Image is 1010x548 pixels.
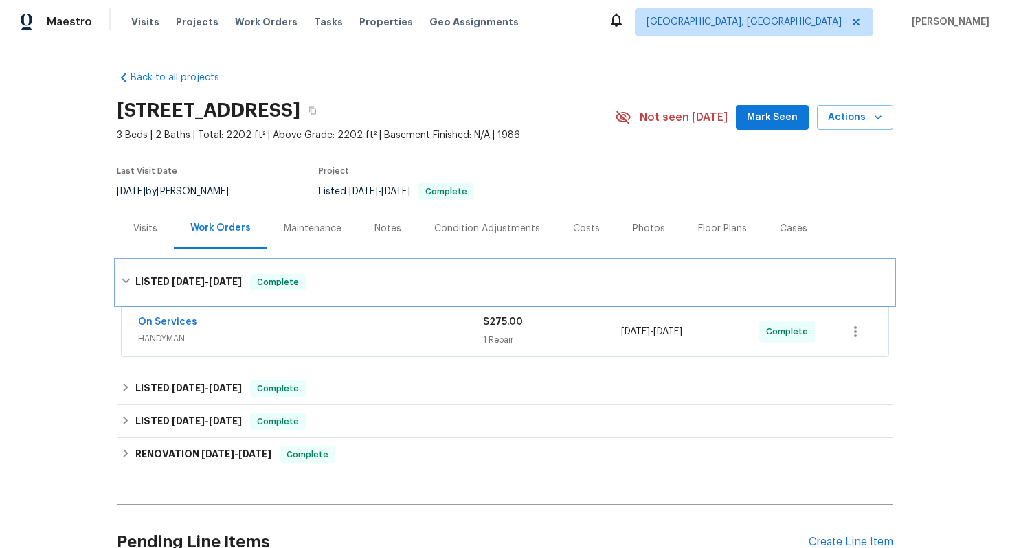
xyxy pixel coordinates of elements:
[172,416,242,426] span: -
[133,222,157,236] div: Visits
[251,275,304,289] span: Complete
[906,15,989,29] span: [PERSON_NAME]
[573,222,600,236] div: Costs
[483,317,523,327] span: $275.00
[374,222,401,236] div: Notes
[117,71,249,84] a: Back to all projects
[319,187,474,196] span: Listed
[135,446,271,463] h6: RENOVATION
[319,167,349,175] span: Project
[349,187,410,196] span: -
[633,222,665,236] div: Photos
[284,222,341,236] div: Maintenance
[209,277,242,286] span: [DATE]
[201,449,271,459] span: -
[828,109,882,126] span: Actions
[172,416,205,426] span: [DATE]
[653,327,682,336] span: [DATE]
[640,111,728,124] span: Not seen [DATE]
[172,277,242,286] span: -
[201,449,234,459] span: [DATE]
[736,105,809,130] button: Mark Seen
[47,15,92,29] span: Maestro
[117,405,893,438] div: LISTED [DATE]-[DATE]Complete
[359,15,413,29] span: Properties
[117,438,893,471] div: RENOVATION [DATE]-[DATE]Complete
[117,128,615,142] span: 3 Beds | 2 Baths | Total: 2202 ft² | Above Grade: 2202 ft² | Basement Finished: N/A | 1986
[235,15,298,29] span: Work Orders
[349,187,378,196] span: [DATE]
[117,187,146,196] span: [DATE]
[747,109,798,126] span: Mark Seen
[817,105,893,130] button: Actions
[209,416,242,426] span: [DATE]
[138,317,197,327] a: On Services
[381,187,410,196] span: [DATE]
[647,15,842,29] span: [GEOGRAPHIC_DATA], [GEOGRAPHIC_DATA]
[209,383,242,393] span: [DATE]
[621,325,682,339] span: -
[117,183,245,200] div: by [PERSON_NAME]
[429,15,519,29] span: Geo Assignments
[251,415,304,429] span: Complete
[176,15,218,29] span: Projects
[135,413,242,430] h6: LISTED
[483,333,621,347] div: 1 Repair
[281,448,334,461] span: Complete
[190,221,251,235] div: Work Orders
[172,383,242,393] span: -
[238,449,271,459] span: [DATE]
[780,222,807,236] div: Cases
[117,260,893,304] div: LISTED [DATE]-[DATE]Complete
[117,167,177,175] span: Last Visit Date
[766,325,813,339] span: Complete
[434,222,540,236] div: Condition Adjustments
[300,98,325,123] button: Copy Address
[172,277,205,286] span: [DATE]
[314,17,343,27] span: Tasks
[172,383,205,393] span: [DATE]
[117,104,300,117] h2: [STREET_ADDRESS]
[138,332,483,345] span: HANDYMAN
[698,222,747,236] div: Floor Plans
[621,327,650,336] span: [DATE]
[131,15,159,29] span: Visits
[135,380,242,397] h6: LISTED
[251,382,304,396] span: Complete
[135,274,242,290] h6: LISTED
[117,372,893,405] div: LISTED [DATE]-[DATE]Complete
[420,187,473,196] span: Complete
